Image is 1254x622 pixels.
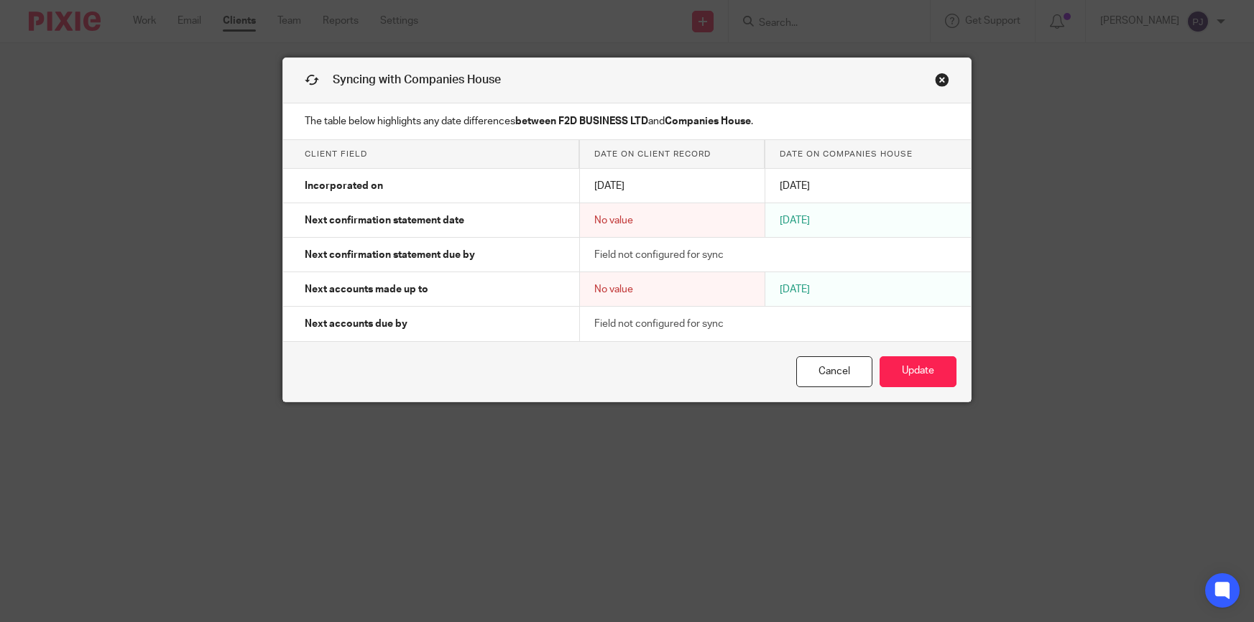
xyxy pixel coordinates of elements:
td: Next confirmation statement due by [283,238,580,272]
span: Syncing with Companies House [333,74,501,85]
td: Next accounts due by [283,307,580,341]
a: Cancel [796,356,872,387]
p: The table below highlights any date differences and . [283,103,972,140]
td: Next accounts made up to [283,272,580,307]
strong: Companies House [665,116,751,126]
button: Update [880,356,956,387]
strong: between F2D BUSINESS LTD [515,116,648,126]
td: No value [580,272,765,307]
a: Close this dialog window [935,73,949,92]
th: Date on client record [580,140,765,169]
td: No value [580,203,765,238]
td: [DATE] [765,272,972,307]
th: Date on Companies House [765,140,972,169]
td: Next confirmation statement date [283,203,580,238]
td: Field not configured for sync [580,238,972,272]
td: Incorporated on [283,169,580,203]
th: Client field [283,140,580,169]
td: [DATE] [765,169,972,203]
td: [DATE] [765,203,972,238]
td: Field not configured for sync [580,307,972,341]
td: [DATE] [580,169,765,203]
